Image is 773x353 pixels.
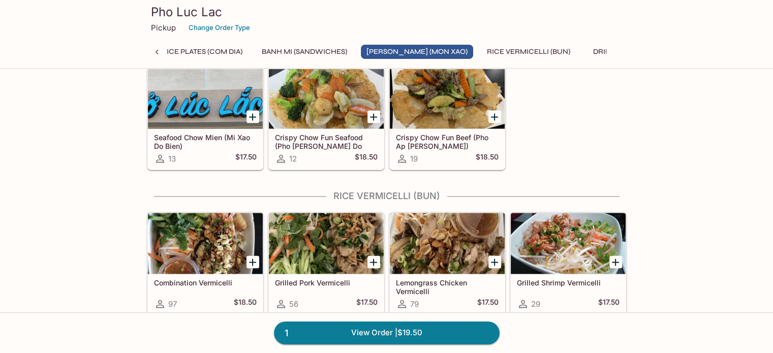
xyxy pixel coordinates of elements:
span: 29 [531,299,540,309]
button: Banh Mi (Sandwiches) [256,45,353,59]
span: 13 [168,154,176,164]
div: Crispy Chow Fun Beef (Pho Ap Chao Bo) [390,68,505,129]
button: [PERSON_NAME] (Mon Xao) [361,45,473,59]
h5: $18.50 [234,298,257,310]
h4: Rice Vermicelli (Bun) [147,190,627,202]
span: 12 [289,154,297,164]
div: Crispy Chow Fun Seafood (Pho Ap Chao Do Bien) [269,68,384,129]
button: Change Order Type [184,20,255,36]
div: Grilled Shrimp Vermicelli [511,213,626,274]
h5: $17.50 [598,298,620,310]
h5: Crispy Chow Fun Seafood (Pho [PERSON_NAME] Do Bien) [275,133,378,150]
span: 97 [168,299,177,309]
button: Add Lemongrass Chicken Vermicelli [488,255,501,268]
h5: Lemongrass Chicken Vermicelli [396,278,499,295]
span: 19 [410,154,418,164]
button: Add Crispy Chow Fun Beef (Pho Ap Chao Bo) [488,110,501,123]
button: Add Grilled Pork Vermicelli [367,255,380,268]
button: Add Seafood Chow Mien (Mi Xao Do Bien) [246,110,259,123]
a: Grilled Pork Vermicelli56$17.50 [268,212,384,315]
span: 79 [410,299,419,309]
div: Seafood Chow Mien (Mi Xao Do Bien) [148,68,263,129]
h5: $17.50 [477,298,499,310]
a: Grilled Shrimp Vermicelli29$17.50 [510,212,626,315]
h5: Grilled Pork Vermicelli [275,278,378,287]
a: 1View Order |$19.50 [274,322,500,344]
h5: Grilled Shrimp Vermicelli [517,278,620,287]
h5: Crispy Chow Fun Beef (Pho Ap [PERSON_NAME]) [396,133,499,150]
a: Crispy Chow Fun Seafood (Pho [PERSON_NAME] Do Bien)12$18.50 [268,67,384,170]
h5: Seafood Chow Mien (Mi Xao Do Bien) [154,133,257,150]
button: Add Combination Vermicelli [246,255,259,268]
a: Combination Vermicelli97$18.50 [147,212,263,315]
span: 56 [289,299,298,309]
div: Lemongrass Chicken Vermicelli [390,213,505,274]
button: Add Grilled Shrimp Vermicelli [609,255,622,268]
h5: $18.50 [355,152,378,165]
div: Grilled Pork Vermicelli [269,213,384,274]
h5: $17.50 [356,298,378,310]
h3: Pho Luc Lac [151,4,623,20]
span: 1 [279,326,294,340]
a: Lemongrass Chicken Vermicelli79$17.50 [389,212,505,315]
button: Drinks [584,45,630,59]
button: Add Crispy Chow Fun Seafood (Pho Ap Chao Do Bien) [367,110,380,123]
h5: Combination Vermicelli [154,278,257,287]
p: Pickup [151,23,176,33]
a: Crispy Chow Fun Beef (Pho Ap [PERSON_NAME])19$18.50 [389,67,505,170]
div: Combination Vermicelli [148,213,263,274]
button: Rice Plates (Com Dia) [156,45,248,59]
h5: $17.50 [235,152,257,165]
h5: $18.50 [476,152,499,165]
button: Rice Vermicelli (Bun) [481,45,576,59]
a: Seafood Chow Mien (Mi Xao Do Bien)13$17.50 [147,67,263,170]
